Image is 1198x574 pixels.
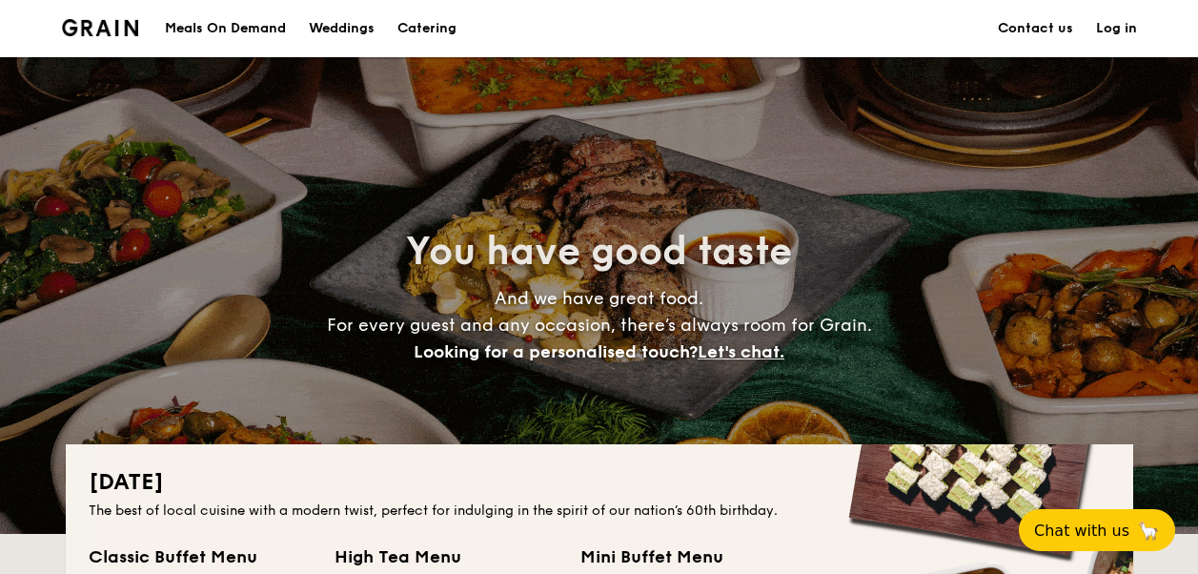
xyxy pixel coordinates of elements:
span: You have good taste [406,229,792,275]
h2: [DATE] [89,467,1110,498]
div: High Tea Menu [335,543,558,570]
div: Mini Buffet Menu [580,543,803,570]
a: Logotype [62,19,139,36]
span: Chat with us [1034,522,1129,540]
span: 🦙 [1137,520,1160,542]
span: Let's chat. [698,341,784,362]
span: Looking for a personalised touch? [414,341,698,362]
span: And we have great food. For every guest and any occasion, there’s always room for Grain. [327,288,872,362]
button: Chat with us🦙 [1019,509,1175,551]
div: The best of local cuisine with a modern twist, perfect for indulging in the spirit of our nation’... [89,502,1110,521]
img: Grain [62,19,139,36]
div: Classic Buffet Menu [89,543,312,570]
